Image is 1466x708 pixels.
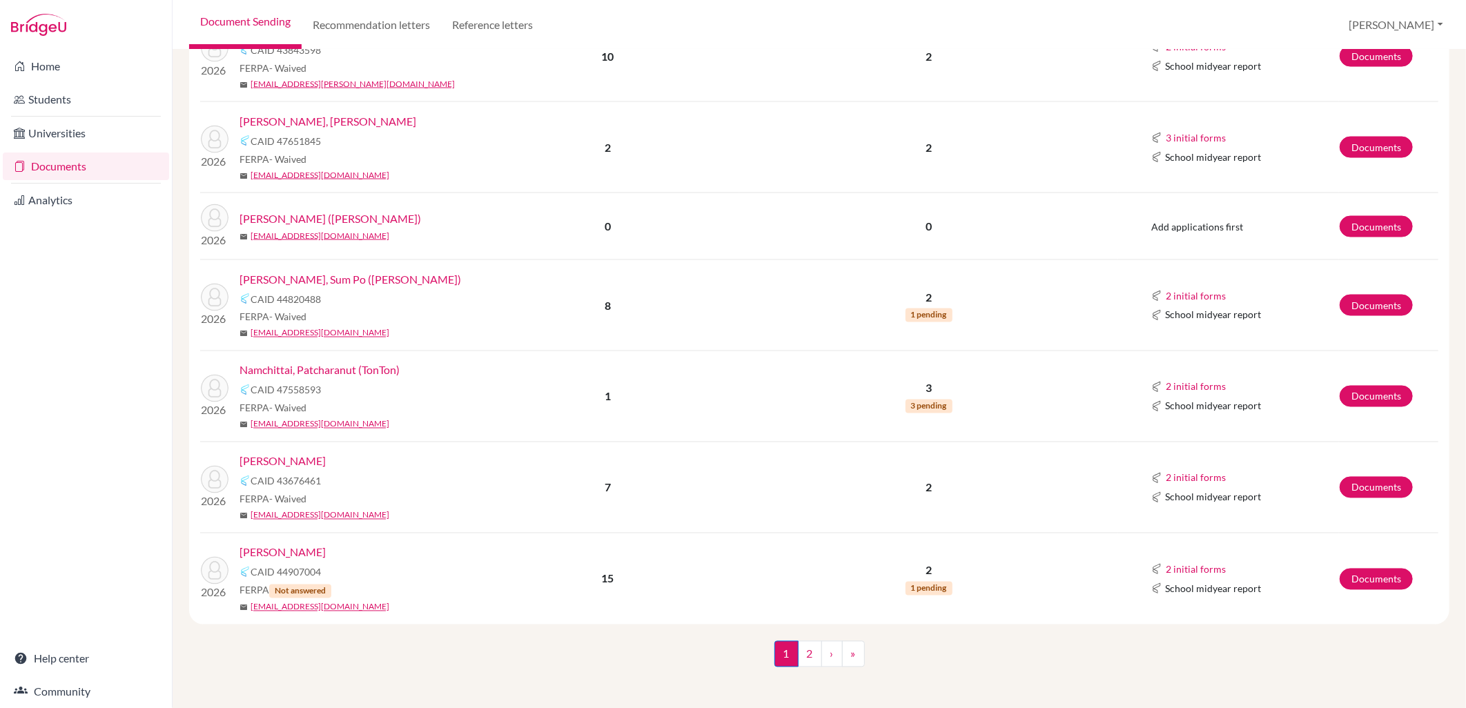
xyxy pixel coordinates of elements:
span: School midyear report [1165,150,1261,164]
img: Lam, Kwan Shek (Austin) [201,204,228,232]
a: Documents [1340,569,1413,590]
img: Common App logo [1151,564,1162,575]
span: School midyear report [1165,399,1261,413]
b: 15 [602,572,614,585]
b: 8 [605,299,611,312]
img: Kwong, Jensen [201,126,228,153]
a: » [842,641,865,667]
span: Add applications first [1151,221,1243,233]
span: 1 [774,641,799,667]
span: CAID 44820488 [251,292,321,306]
b: 0 [605,219,611,233]
a: Home [3,52,169,80]
b: 2 [605,141,611,154]
a: Analytics [3,186,169,214]
span: School midyear report [1165,308,1261,322]
p: 2 [740,480,1117,496]
img: Common App logo [1151,492,1162,503]
p: 2026 [201,493,228,510]
a: [EMAIL_ADDRESS][DOMAIN_NAME] [251,169,389,181]
p: 2026 [201,402,228,419]
span: 3 pending [906,400,952,413]
span: mail [240,330,248,338]
span: FERPA [240,492,306,507]
a: [PERSON_NAME], Sum Po ([PERSON_NAME]) [240,271,461,288]
a: Documents [1340,386,1413,407]
button: 2 initial forms [1165,470,1226,486]
b: 10 [602,50,614,63]
img: Namchittai, Patcharanut (TonTon) [201,375,228,402]
img: Common App logo [1151,583,1162,594]
img: Common App logo [1151,382,1162,393]
a: [EMAIL_ADDRESS][DOMAIN_NAME] [251,601,389,613]
span: - Waived [269,493,306,505]
p: 2026 [201,232,228,248]
span: CAID 43676461 [251,474,321,489]
a: Documents [1340,46,1413,67]
img: Common App logo [1151,310,1162,321]
a: [PERSON_NAME] ([PERSON_NAME]) [240,210,421,227]
a: › [821,641,843,667]
a: [EMAIL_ADDRESS][DOMAIN_NAME] [251,327,389,340]
img: Common App logo [240,135,251,146]
span: - Waived [269,311,306,323]
img: Common App logo [1151,401,1162,412]
p: 2026 [201,584,228,601]
p: 2026 [201,62,228,79]
button: 2 initial forms [1165,288,1226,304]
a: [EMAIL_ADDRESS][DOMAIN_NAME] [251,230,389,242]
b: 1 [605,390,611,403]
b: 7 [605,481,611,494]
span: FERPA [240,61,306,75]
a: Help center [3,645,169,672]
span: - Waived [269,402,306,414]
p: 0 [740,218,1117,235]
a: Universities [3,119,169,147]
img: Common App logo [1151,61,1162,72]
span: mail [240,172,248,180]
span: School midyear report [1165,490,1261,504]
p: 2 [740,289,1117,306]
span: mail [240,604,248,612]
span: mail [240,512,248,520]
button: 2 initial forms [1165,562,1226,578]
a: Students [3,86,169,113]
p: 2 [740,562,1117,579]
img: Common App logo [1151,152,1162,163]
a: Documents [1340,137,1413,158]
img: Sawhney, Yash [201,557,228,584]
span: mail [240,233,248,241]
span: mail [240,421,248,429]
span: CAID 47651845 [251,134,321,148]
a: [PERSON_NAME] [240,453,326,470]
span: CAID 43843598 [251,43,321,57]
span: CAID 44907004 [251,565,321,580]
span: - Waived [269,62,306,74]
p: 2026 [201,311,228,328]
p: 2 [740,48,1117,65]
span: FERPA [240,401,306,415]
img: Li, Sum Po (Asher) [201,284,228,311]
span: FERPA [240,310,306,324]
span: mail [240,81,248,89]
span: School midyear report [1165,59,1261,73]
img: Common App logo [240,44,251,55]
button: 3 initial forms [1165,130,1226,146]
img: Common App logo [1151,132,1162,144]
button: [PERSON_NAME] [1342,12,1449,38]
span: FERPA [240,152,306,166]
a: [EMAIL_ADDRESS][PERSON_NAME][DOMAIN_NAME] [251,78,455,90]
span: Not answered [269,584,331,598]
span: 1 pending [906,308,952,322]
span: CAID 47558593 [251,383,321,397]
span: FERPA [240,583,331,598]
span: - Waived [269,153,306,165]
a: [PERSON_NAME] [240,544,326,561]
a: Community [3,678,169,705]
img: Common App logo [1151,473,1162,484]
a: Documents [1340,216,1413,237]
a: Documents [3,153,169,180]
nav: ... [774,641,865,678]
a: Namchittai, Patcharanut (TonTon) [240,362,400,379]
span: School midyear report [1165,582,1261,596]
